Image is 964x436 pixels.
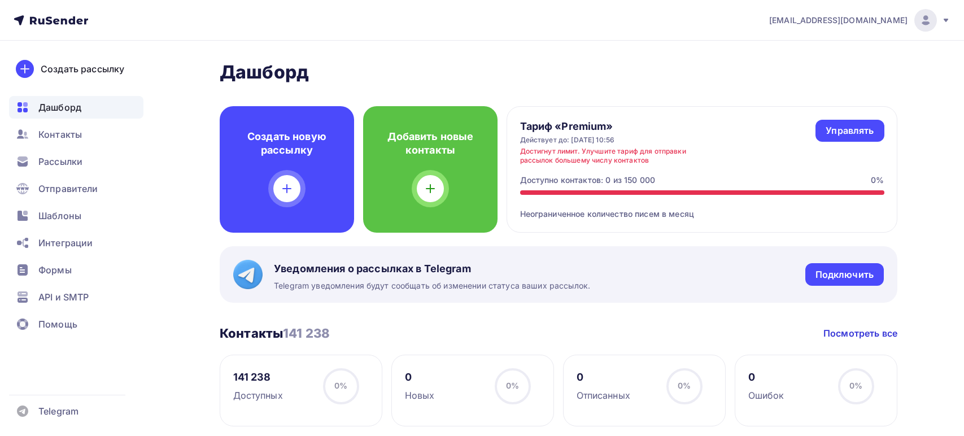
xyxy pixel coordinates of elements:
[381,130,479,157] h4: Добавить новые контакты
[220,61,897,84] h2: Дашборд
[9,177,143,200] a: Отправители
[678,381,691,390] span: 0%
[38,101,81,114] span: Дашборд
[38,404,78,418] span: Telegram
[871,175,884,186] div: 0%
[520,175,655,186] div: Доступно контактов: 0 из 150 000
[38,263,72,277] span: Формы
[238,130,336,157] h4: Создать новую рассылку
[520,120,686,133] h4: Тариф «Premium»
[38,290,89,304] span: API и SMTP
[769,15,908,26] span: [EMAIL_ADDRESS][DOMAIN_NAME]
[815,268,874,281] div: Подключить
[274,262,590,276] span: Уведомления о рассылках в Telegram
[233,389,283,402] div: Доступных
[405,370,435,384] div: 0
[826,124,874,137] div: Управлять
[9,259,143,281] a: Формы
[520,147,686,165] div: Достигнут лимит. Улучшите тариф для отправки рассылок большему числу контактов
[506,381,519,390] span: 0%
[9,96,143,119] a: Дашборд
[233,370,283,384] div: 141 238
[220,325,330,341] h3: Контакты
[334,381,347,390] span: 0%
[577,389,630,402] div: Отписанных
[38,155,82,168] span: Рассылки
[9,204,143,227] a: Шаблоны
[405,389,435,402] div: Новых
[38,317,77,331] span: Помощь
[38,236,93,250] span: Интеграции
[274,280,590,291] span: Telegram уведомления будут сообщать об изменении статуса ваших рассылок.
[38,128,82,141] span: Контакты
[748,389,784,402] div: Ошибок
[520,136,686,145] div: Действует до: [DATE] 10:56
[38,209,81,223] span: Шаблоны
[823,326,897,340] a: Посмотреть все
[38,182,98,195] span: Отправители
[577,370,630,384] div: 0
[283,326,330,341] span: 141 238
[769,9,950,32] a: [EMAIL_ADDRESS][DOMAIN_NAME]
[849,381,862,390] span: 0%
[9,150,143,173] a: Рассылки
[41,62,124,76] div: Создать рассылку
[520,195,884,220] div: Неограниченное количество писем в месяц
[9,123,143,146] a: Контакты
[748,370,784,384] div: 0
